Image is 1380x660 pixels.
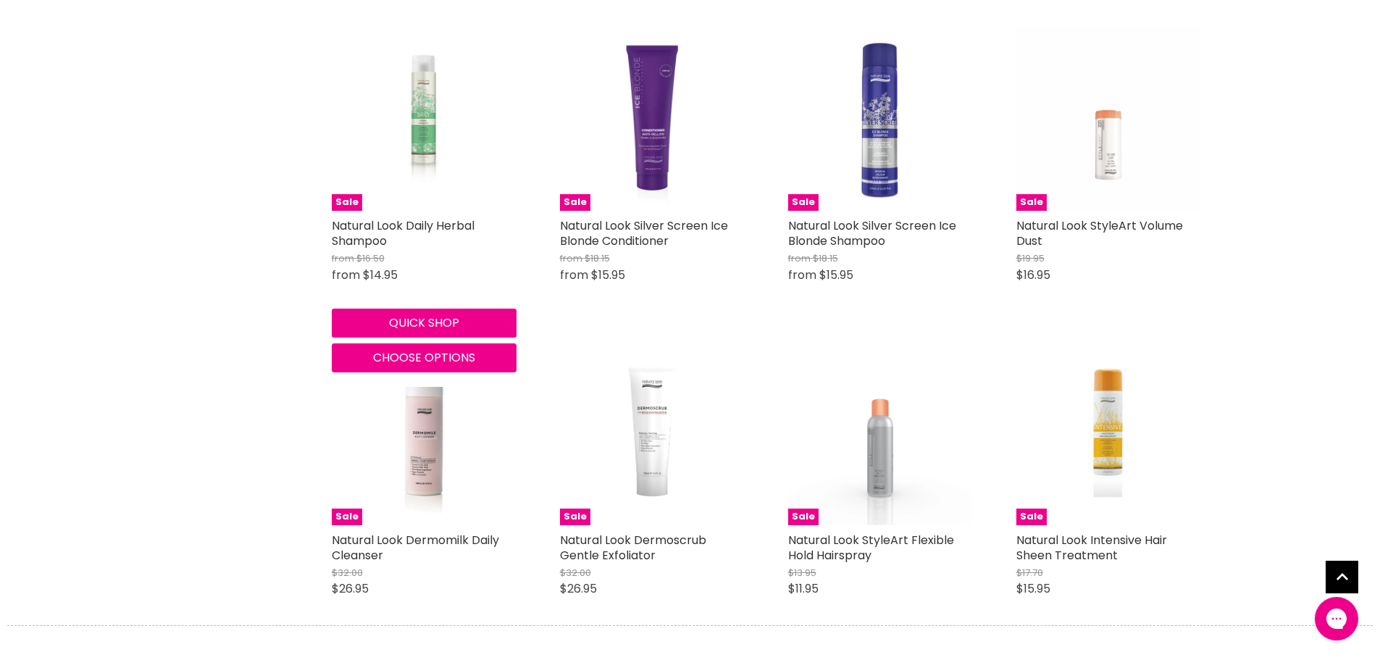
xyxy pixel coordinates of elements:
a: Natural Look Daily Herbal ShampooSale [332,26,517,211]
span: from [332,251,354,265]
a: Natural Look Dermomilk Daily CleanserSale [332,341,517,525]
span: $19.95 [1016,251,1045,265]
span: from [788,251,811,265]
img: Natural Look Silver Screen Ice Blonde Conditioner [560,26,745,211]
a: Natural Look Dermoscrub Gentle ExfoliatorSale [560,341,745,525]
span: Sale [560,509,590,525]
span: Choose options [373,349,475,366]
a: Natural Look Intensive Hair Sheen Treatment [1016,532,1167,564]
span: $18.15 [813,251,838,265]
span: from [332,267,360,283]
a: Natural Look Silver Screen Ice Blonde ShampooSale [788,26,973,211]
img: Natural Look Daily Herbal Shampoo [362,26,485,211]
span: $13.95 [788,566,816,580]
span: $26.95 [560,580,597,597]
span: $16.95 [1016,267,1050,283]
span: $26.95 [332,580,369,597]
span: Sale [788,194,819,211]
span: Sale [788,509,819,525]
a: Natural Look StyleArt Flexible Hold Hairspray [788,532,954,564]
span: from [560,267,588,283]
a: Natural Look StyleArt Volume DustSale [1016,26,1201,211]
img: Natural Look Silver Screen Ice Blonde Shampoo [788,26,973,211]
a: Natural Look Silver Screen Ice Blonde Shampoo [788,217,956,249]
img: Natural Look Dermoscrub Gentle Exfoliator [560,341,745,525]
img: Natural Look StyleArt Volume Dust [1016,26,1201,211]
span: $18.15 [585,251,610,265]
span: $15.95 [819,267,853,283]
span: Sale [1016,194,1047,211]
a: Natural Look Intensive Hair Sheen TreatmentSale [1016,341,1201,525]
a: Natural Look Dermomilk Daily Cleanser [332,532,499,564]
img: Natural Look Dermomilk Daily Cleanser [332,341,517,525]
span: $15.95 [1016,580,1050,597]
span: $15.95 [591,267,625,283]
a: Natural Look Silver Screen Ice Blonde Conditioner [560,217,728,249]
span: $32.00 [332,566,363,580]
span: from [788,267,816,283]
span: $17.70 [1016,566,1043,580]
a: Natural Look StyleArt Volume Dust [1016,217,1183,249]
a: Natural Look Silver Screen Ice Blonde ConditionerSale [560,26,745,211]
img: Natural Look Intensive Hair Sheen Treatment [1047,341,1170,525]
span: Sale [1016,509,1047,525]
span: from [560,251,582,265]
img: Natural Look StyleArt Flexible Hold Hairspray [788,341,973,525]
span: Sale [560,194,590,211]
button: Quick shop [332,309,517,338]
iframe: Gorgias live chat messenger [1308,592,1366,646]
span: $16.50 [356,251,385,265]
a: Natural Look Dermoscrub Gentle Exfoliator [560,532,706,564]
button: Choose options [332,343,517,372]
span: Sale [332,194,362,211]
a: Natural Look StyleArt Flexible Hold HairspraySale [788,341,973,525]
span: $14.95 [363,267,398,283]
span: $32.00 [560,566,591,580]
span: $11.95 [788,580,819,597]
span: Sale [332,509,362,525]
a: Natural Look Daily Herbal Shampoo [332,217,474,249]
